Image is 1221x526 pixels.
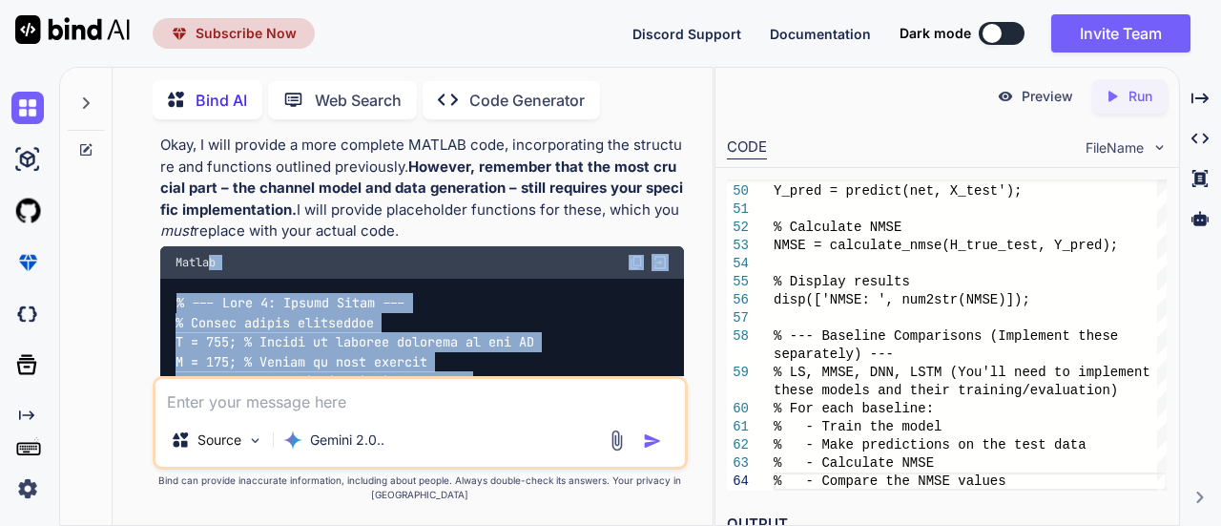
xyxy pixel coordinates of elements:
p: Bind can provide inaccurate information, including about people. Always double-check its answers.... [153,473,689,502]
p: Run [1128,87,1152,106]
div: 58 [727,327,749,346]
img: preview [997,88,1014,105]
span: FileName [1086,138,1144,158]
span: % Display results [774,274,910,289]
span: Subscribe Now [196,24,297,43]
p: Code Generator [469,89,585,112]
button: Invite Team [1051,14,1190,53]
span: % For each baseline: [774,401,934,416]
img: premium [11,246,44,279]
p: Okay, I will provide a more complete MATLAB code, incorporating the structure and functions outli... [160,135,685,242]
img: githubLight [11,195,44,227]
img: chevron down [1151,139,1168,156]
span: Y_pred = predict(net, X_test'); [774,183,1022,199]
img: Bind AI [15,15,130,44]
img: darkCloudIdeIcon [11,298,44,330]
div: 55 [727,273,749,291]
strong: However, remember that the most crucial part – the channel model and data generation – still requ... [160,158,683,219]
button: premiumSubscribe Now [153,18,315,49]
span: separately) --- [774,347,894,362]
img: ai-studio [11,143,44,176]
span: these models and their training/evaluation) [774,383,1118,398]
p: Web Search [315,89,402,112]
img: Open in Browser [652,254,669,271]
span: Discord Support [632,26,741,42]
span: Dark mode [900,24,971,43]
img: Pick Models [247,432,263,449]
img: premium [171,25,188,42]
span: % LS, MMSE, DNN, LSTM (You'll need to implement [774,365,1150,380]
img: Gemini 2.0 flash [283,431,302,450]
span: % Calculate NMSE [774,220,901,235]
p: Bind AI [196,89,247,112]
span: % - Make predictions on the test data [774,437,1086,452]
span: % - Compare the NMSE values [774,473,1006,489]
span: % - Calculate NMSE [774,455,934,471]
span: disp(['NMSE: ', num2str(NMSE)]); [774,292,1030,307]
div: CODE [727,137,767,159]
em: must [160,221,194,240]
div: 61 [727,418,749,436]
p: Gemini 2.0.. [310,431,384,450]
div: 54 [727,255,749,273]
span: Documentation [770,26,871,42]
img: chat [11,92,44,124]
p: Source [197,431,241,450]
span: % --- Baseline Comparisons (Implement these [774,328,1118,344]
button: Discord Support [632,24,741,44]
div: 57 [727,309,749,327]
img: attachment [606,430,628,452]
button: Documentation [770,24,871,44]
span: % - Train the model [774,419,942,434]
div: 62 [727,436,749,454]
div: 64 [727,473,749,491]
img: copy [629,255,644,270]
div: 50 [727,182,749,200]
div: 56 [727,291,749,309]
img: icon [643,431,662,451]
span: Matlab [176,255,216,270]
div: 59 [727,364,749,382]
span: NMSE = calculate_nmse(H_true_test, Y_pred); [774,238,1118,253]
div: 60 [727,400,749,418]
div: 53 [727,237,749,255]
img: settings [11,473,44,505]
div: 63 [727,454,749,473]
p: Preview [1022,87,1073,106]
div: 51 [727,200,749,219]
div: 52 [727,219,749,237]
